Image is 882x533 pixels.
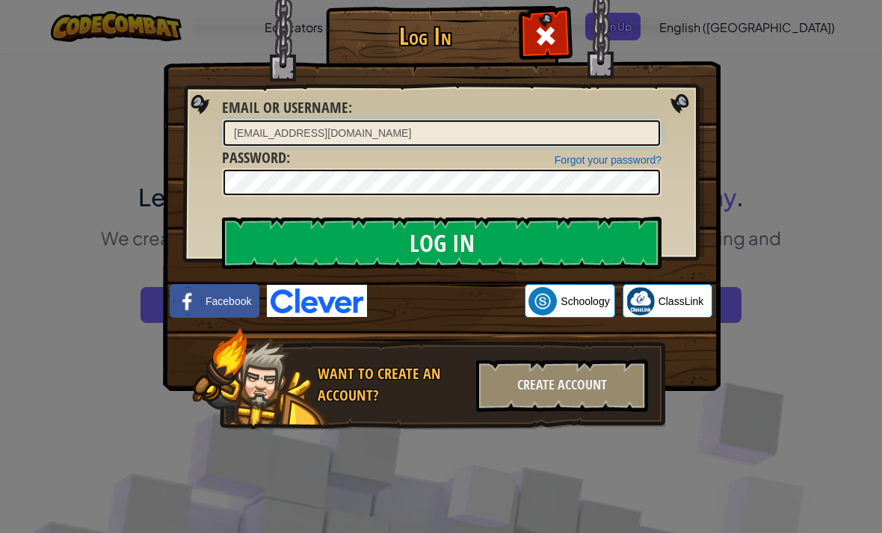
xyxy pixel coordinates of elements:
span: Facebook [206,294,251,309]
img: schoology.png [528,287,557,315]
span: Password [222,147,286,167]
div: Acceder con Google. Se abre en una pestaña nueva [374,285,517,318]
span: Schoology [561,294,609,309]
span: ClassLink [659,294,704,309]
a: Forgot your password? [555,154,661,166]
img: clever-logo-blue.png [267,285,367,317]
span: Email or Username [222,97,348,117]
div: Create Account [476,360,648,412]
label: : [222,147,290,169]
input: Log In [222,217,661,269]
img: facebook_small.png [173,287,202,315]
iframe: Botón de Acceder con Google [367,285,525,318]
img: classlink-logo-small.png [626,287,655,315]
div: Want to create an account? [318,363,467,406]
label: : [222,97,352,119]
h1: Log In [330,23,520,49]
